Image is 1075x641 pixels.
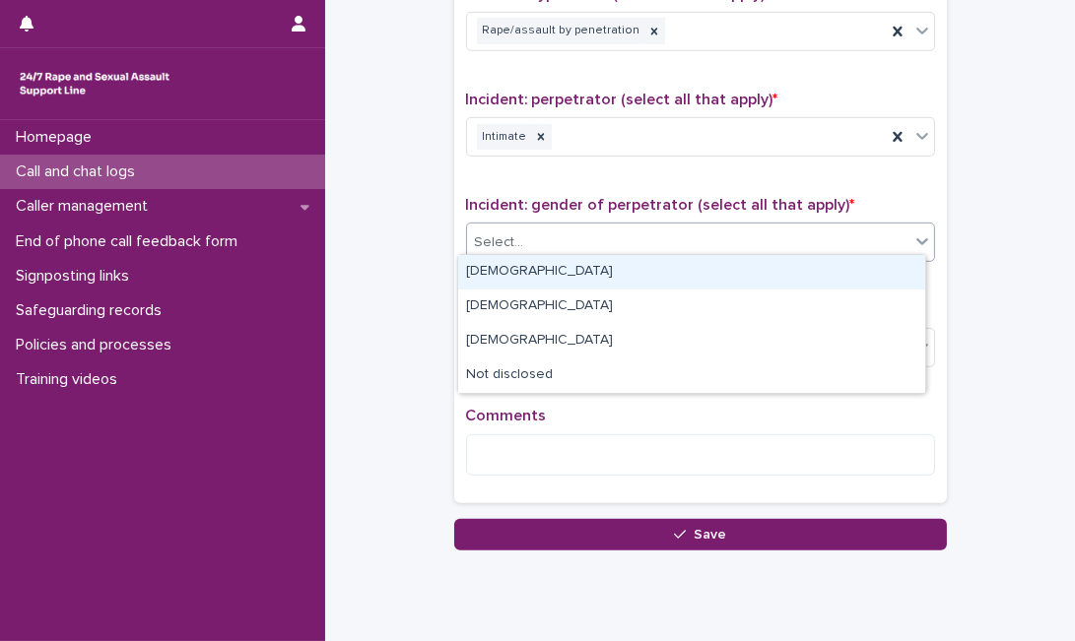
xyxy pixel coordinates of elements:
[458,324,925,358] div: Non-binary
[8,370,133,389] p: Training videos
[454,519,947,550] button: Save
[8,162,151,181] p: Call and chat logs
[475,232,524,253] div: Select...
[458,289,925,324] div: Female
[477,124,530,151] div: Intimate
[8,301,177,320] p: Safeguarding records
[466,92,778,107] span: Incident: perpetrator (select all that apply)
[466,197,855,213] span: Incident: gender of perpetrator (select all that apply)
[466,408,547,423] span: Comments
[8,128,107,147] p: Homepage
[8,232,253,251] p: End of phone call feedback form
[8,336,187,354] p: Policies and processes
[8,197,164,216] p: Caller management
[458,358,925,393] div: Not disclosed
[16,64,173,103] img: rhQMoQhaT3yELyF149Cw
[694,528,726,542] span: Save
[8,267,145,286] p: Signposting links
[477,18,643,44] div: Rape/assault by penetration
[458,255,925,289] div: Male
